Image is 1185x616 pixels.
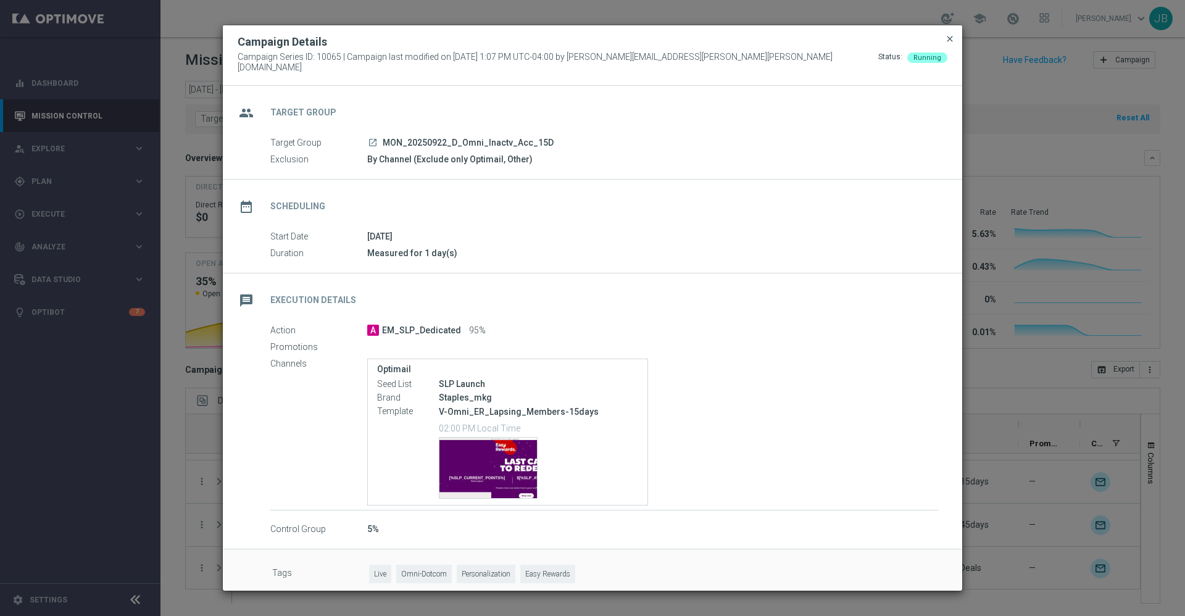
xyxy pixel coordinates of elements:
span: A [367,325,379,336]
span: Easy Rewards [520,565,575,584]
i: group [235,102,257,124]
h2: Scheduling [270,201,325,212]
div: [DATE] [367,230,938,243]
i: launch [368,138,378,148]
label: Start Date [270,231,367,243]
span: 95% [469,325,486,336]
label: Action [270,325,367,336]
label: Seed List [377,379,439,390]
div: Status: [878,52,902,73]
span: EM_SLP_Dedicated [382,325,461,336]
a: launch [367,138,378,149]
h2: Campaign Details [238,35,327,49]
p: V-Omni_ER_Lapsing_Members-15days [439,406,638,417]
h2: Target Group [270,107,336,119]
label: Brand [377,393,439,404]
label: Promotions [270,342,367,353]
colored-tag: Running [907,52,947,62]
span: Omni-Dotcom [396,565,452,584]
p: 02:00 PM Local Time [439,422,638,434]
label: Exclusion [270,154,367,165]
span: Live [369,565,391,584]
div: Measured for 1 day(s) [367,247,938,259]
label: Target Group [270,138,367,149]
label: Tags [272,565,369,584]
label: Template [377,406,439,417]
h2: Execution Details [270,294,356,306]
label: Duration [270,248,367,259]
label: Channels [270,359,367,370]
span: close [945,34,955,44]
span: Running [913,54,941,62]
i: message [235,289,257,312]
label: Optimail [377,364,638,375]
div: 5% [367,523,938,535]
div: Staples_mkg [439,391,638,404]
div: By Channel (Exclude only Optimail, Other) [367,153,938,165]
div: SLP Launch [439,378,638,390]
span: Personalization [457,565,515,584]
label: Control Group [270,524,367,535]
i: date_range [235,196,257,218]
span: Campaign Series ID: 10065 | Campaign last modified on [DATE] 1:07 PM UTC-04:00 by [PERSON_NAME][E... [238,52,878,73]
span: MON_20250922_D_Omni_Inactv_Acc_15D [383,138,554,149]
